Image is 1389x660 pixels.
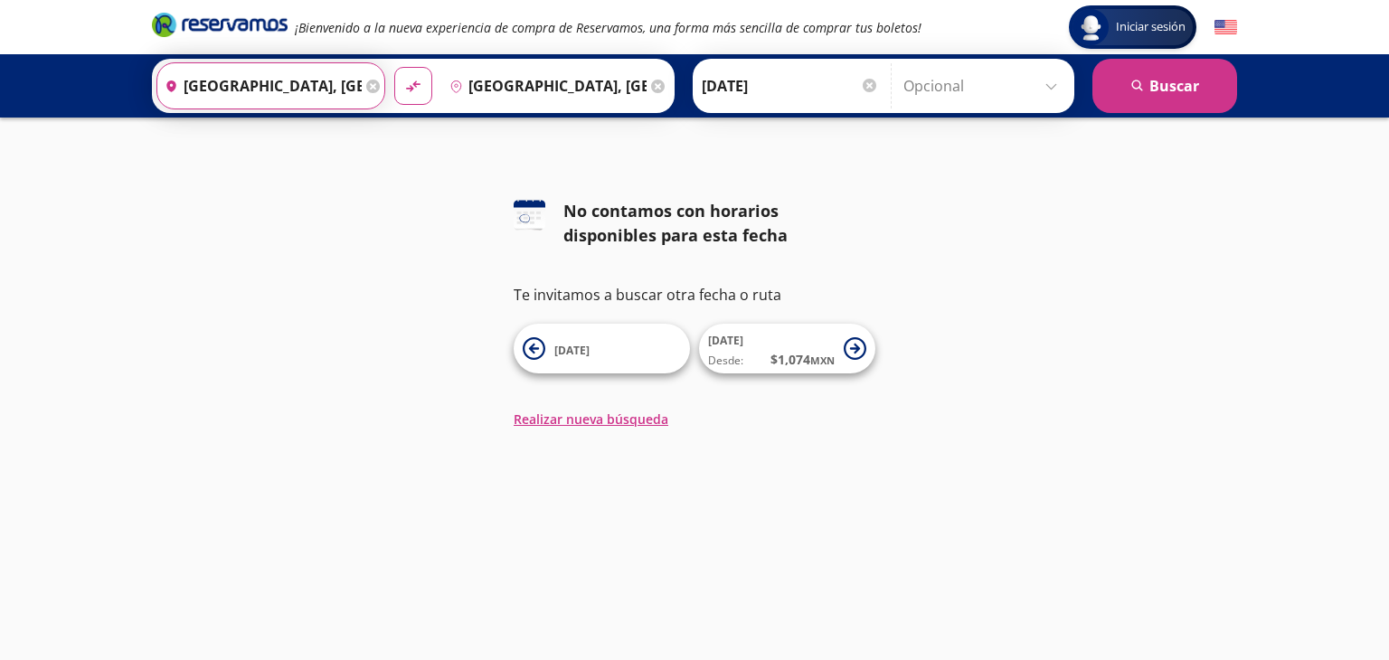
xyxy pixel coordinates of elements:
i: Brand Logo [152,11,288,38]
span: $ 1,074 [770,350,835,369]
span: Desde: [708,353,743,369]
em: ¡Bienvenido a la nueva experiencia de compra de Reservamos, una forma más sencilla de comprar tus... [295,19,921,36]
small: MXN [810,354,835,367]
input: Buscar Destino [442,63,647,108]
span: [DATE] [708,333,743,348]
span: Iniciar sesión [1109,18,1193,36]
div: No contamos con horarios disponibles para esta fecha [563,199,875,248]
input: Buscar Origen [157,63,362,108]
a: Brand Logo [152,11,288,43]
input: Opcional [903,63,1065,108]
button: [DATE]Desde:$1,074MXN [699,324,875,373]
button: English [1214,16,1237,39]
p: Te invitamos a buscar otra fecha o ruta [514,284,875,306]
button: Buscar [1092,59,1237,113]
button: Realizar nueva búsqueda [514,410,668,429]
button: [DATE] [514,324,690,373]
span: [DATE] [554,343,590,358]
input: Elegir Fecha [702,63,879,108]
